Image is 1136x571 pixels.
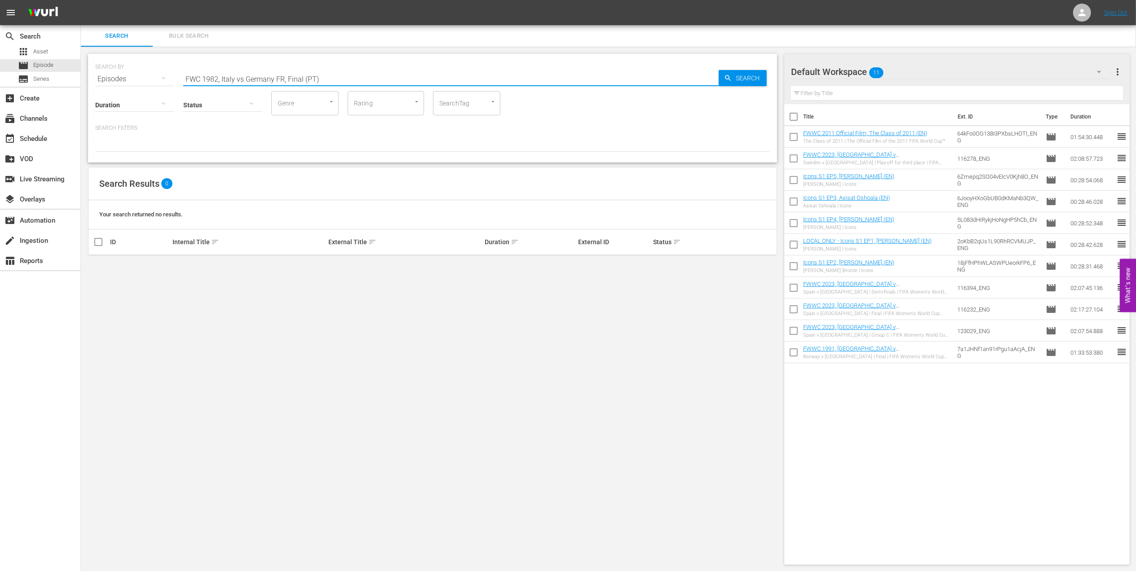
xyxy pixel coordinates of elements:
[1067,148,1116,169] td: 02:08:57.723
[803,138,946,144] div: The Class of 2011 | The Official Film of the 2011 FIFA World Cup™
[1067,255,1116,277] td: 00:28:31.468
[1067,126,1116,148] td: 01:54:30.448
[18,60,29,71] span: Episode
[1067,320,1116,342] td: 02:07:54.888
[803,237,932,244] a: LOCAL ONLY - Icons S1 EP1, [PERSON_NAME] (EN)
[1116,282,1127,293] span: reorder
[158,31,219,41] span: Bulk Search
[485,237,575,247] div: Duration
[489,97,497,106] button: Open
[653,237,713,247] div: Status
[4,113,15,124] span: Channels
[803,324,899,337] a: FWWC 2023, [GEOGRAPHIC_DATA] v [GEOGRAPHIC_DATA] (EN)
[954,234,1043,255] td: 2oKbB2qUs1L90RhRCVMUJP_ENG
[803,151,921,165] a: FWWC 2023, [GEOGRAPHIC_DATA] v [GEOGRAPHIC_DATA] (EN) + on this day promo
[86,31,147,41] span: Search
[327,97,336,106] button: Open
[4,31,15,42] span: Search
[952,104,1040,129] th: Ext. ID
[18,46,29,57] span: Asset
[1116,217,1127,228] span: reorder
[803,311,950,316] div: Spain v [GEOGRAPHIC_DATA] | Final | FIFA Women's World Cup Australia & [GEOGRAPHIC_DATA] 2023™ | ...
[1065,104,1119,129] th: Duration
[803,160,950,166] div: Sweden v [GEOGRAPHIC_DATA] | Play-off for third place | FIFA Women's World Cup [GEOGRAPHIC_DATA] ...
[1046,218,1056,228] span: Episode
[1046,153,1056,164] span: Episode
[803,332,950,338] div: Spain v [GEOGRAPHIC_DATA] | Group C | FIFA Women's World Cup Australia & [GEOGRAPHIC_DATA] 2023™ ...
[211,238,219,246] span: sort
[1046,132,1056,142] span: Episode
[1067,169,1116,191] td: 00:28:54.068
[4,235,15,246] span: Ingestion
[1046,239,1056,250] span: Episode
[791,59,1110,84] div: Default Workspace
[1116,153,1127,163] span: reorder
[1116,131,1127,142] span: reorder
[803,259,894,266] a: Icons S1 EP2, [PERSON_NAME] (EN)
[803,302,899,316] a: FWWC 2023, [GEOGRAPHIC_DATA] v [GEOGRAPHIC_DATA] (EN)
[95,66,174,92] div: Episodes
[803,181,894,187] div: [PERSON_NAME] | Icons
[803,354,950,360] div: Norway v [GEOGRAPHIC_DATA] | Final | FIFA Women's World Cup China PR 1991™ | Full Match Replay
[1116,196,1127,206] span: reorder
[1116,303,1127,314] span: reorder
[1116,260,1127,271] span: reorder
[4,154,15,164] span: VOD
[1116,174,1127,185] span: reorder
[33,61,53,70] span: Episode
[954,342,1043,363] td: 7a1JHNf1an91rPgu1aAcjA_ENG
[1046,325,1056,336] span: Episode
[511,238,519,246] span: sort
[1116,347,1127,357] span: reorder
[803,289,950,295] div: Spain v [GEOGRAPHIC_DATA] | Semi-finals | FIFA Women's World Cup Australia & [GEOGRAPHIC_DATA] 20...
[1046,282,1056,293] span: Episode
[99,178,159,189] span: Search Results
[1067,277,1116,299] td: 02:07:45.136
[803,194,890,201] a: Icons S1 EP3, Asisat Oshoala (EN)
[803,203,890,209] div: Asisat Oshoala | Icons
[4,174,15,184] span: Live Streaming
[33,47,48,56] span: Asset
[803,246,932,252] div: [PERSON_NAME] | Icons
[803,216,894,223] a: Icons S1 EP4, [PERSON_NAME] (EN)
[1112,61,1123,83] button: more_vert
[803,345,899,359] a: FWWC 1991, [GEOGRAPHIC_DATA] v [GEOGRAPHIC_DATA] (EN)
[803,130,927,136] a: FWWC 2011 Official Film, The Class of 2011 (EN)
[5,7,16,18] span: menu
[4,133,15,144] span: Schedule
[954,255,1043,277] td: 18jFfHPhWLASWPUeorkFP6_ENG
[33,75,49,83] span: Series
[954,169,1043,191] td: 6Zmepq2SO04vEIcV0Kjh8O_ENG
[803,224,894,230] div: [PERSON_NAME] | Icons
[1067,299,1116,320] td: 02:17:27.104
[954,212,1043,234] td: 5L083dHiRykjHoNgHP5hCb_ENG
[1046,347,1056,358] span: Episode
[954,320,1043,342] td: 123029_ENG
[719,70,767,86] button: Search
[803,281,899,294] a: FWWC 2023, [GEOGRAPHIC_DATA] v [GEOGRAPHIC_DATA] (EN) new
[412,97,421,106] button: Open
[1116,325,1127,336] span: reorder
[18,74,29,84] span: Series
[110,238,170,246] div: ID
[1104,9,1127,16] a: Sign Out
[1067,212,1116,234] td: 00:28:52.348
[172,237,326,247] div: Internal Title
[4,93,15,104] span: Create
[1046,175,1056,185] span: Episode
[578,238,650,246] div: External ID
[4,215,15,226] span: Automation
[1046,261,1056,272] span: Episode
[954,148,1043,169] td: 116278_ENG
[1067,234,1116,255] td: 00:28:42.628
[954,191,1043,212] td: 6JooyHXoGbUB0dKMaNb3QW_ENG
[1112,66,1123,77] span: more_vert
[1067,191,1116,212] td: 00:28:46.028
[673,238,681,246] span: sort
[732,70,767,86] span: Search
[803,268,894,273] div: [PERSON_NAME] Bronze | Icons
[99,211,183,218] span: Your search returned no results.
[1067,342,1116,363] td: 01:33:53.380
[161,178,172,189] span: 0
[1040,104,1065,129] th: Type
